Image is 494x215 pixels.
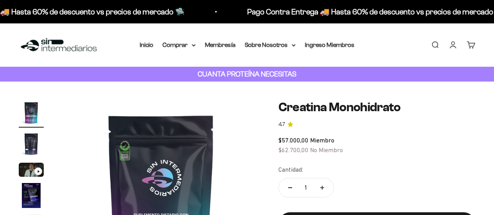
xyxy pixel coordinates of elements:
[198,70,296,78] strong: CUANTA PROTEÍNA NECESITAS
[310,146,343,153] span: No Miembro
[310,137,334,144] span: Miembro
[311,178,333,197] button: Aumentar cantidad
[205,41,235,48] a: Membresía
[19,100,44,128] button: Ir al artículo 1
[278,137,309,144] span: $57.000,00
[163,40,196,50] summary: Comprar
[19,163,44,179] button: Ir al artículo 3
[19,100,44,125] img: Creatina Monohidrato
[19,183,44,208] img: Creatina Monohidrato
[140,41,153,48] a: Inicio
[279,178,301,197] button: Reducir cantidad
[278,146,309,153] span: $62.700,00
[19,183,44,210] button: Ir al artículo 4
[245,40,296,50] summary: Sobre Nosotros
[278,120,475,129] a: 4.74.7 de 5.0 estrellas
[305,41,355,48] a: Ingreso Miembros
[278,100,475,114] h1: Creatina Monohidrato
[19,131,44,156] img: Creatina Monohidrato
[278,165,303,175] label: Cantidad:
[19,131,44,159] button: Ir al artículo 2
[278,120,285,129] span: 4.7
